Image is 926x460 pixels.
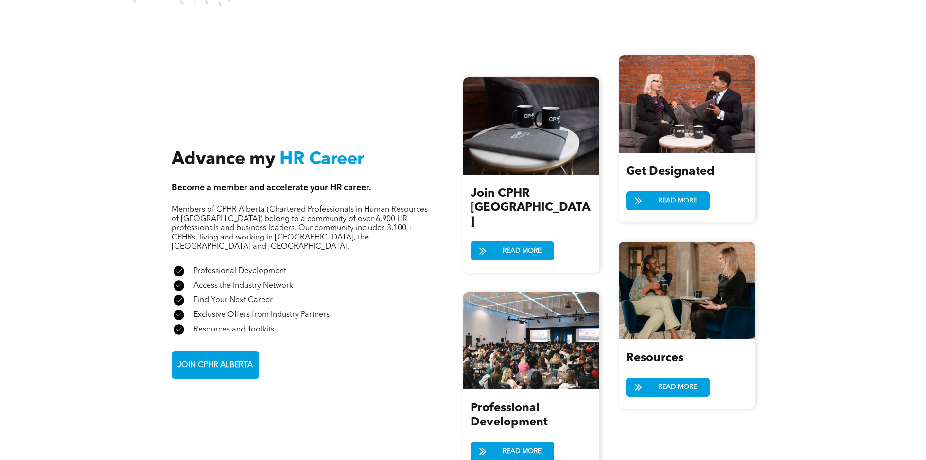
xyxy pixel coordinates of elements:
span: HR Career [280,151,364,168]
a: READ MORE [626,378,710,397]
span: JOIN CPHR ALBERTA [174,356,256,375]
span: Exclusive Offers from Industry Partners [193,311,330,319]
span: Join CPHR [GEOGRAPHIC_DATA] [471,188,590,228]
span: READ MORE [655,378,700,396]
span: Members of CPHR Alberta (Chartered Professionals in Human Resources of [GEOGRAPHIC_DATA]) belong ... [172,206,428,251]
span: Advance my [172,151,275,168]
a: READ MORE [626,191,710,210]
span: READ MORE [499,242,545,260]
span: Become a member and accelerate your HR career. [172,184,371,192]
span: READ MORE [655,192,700,210]
span: Resources and Toolkits [193,326,274,333]
a: READ MORE [471,241,554,260]
span: Resources [626,352,683,364]
span: Professional Development [193,267,286,275]
span: Access the Industry Network [193,282,293,290]
span: Professional Development [471,403,548,428]
span: Get Designated [626,166,715,178]
span: Find Your Next Career [193,296,273,304]
a: JOIN CPHR ALBERTA [172,351,259,379]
